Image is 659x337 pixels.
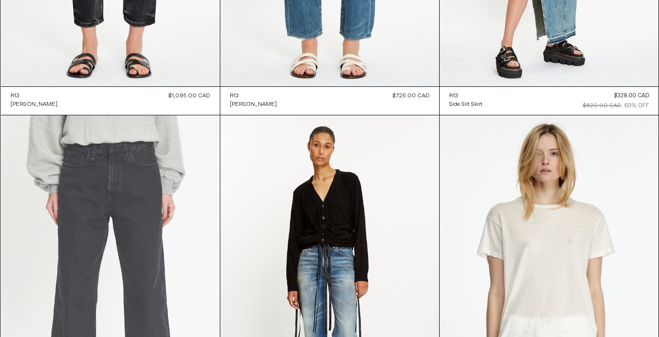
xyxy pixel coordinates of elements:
[230,101,277,109] div: [PERSON_NAME]
[10,92,19,100] div: R13
[449,92,482,100] a: R13
[614,92,649,100] div: $328.00 CAD
[10,101,57,109] div: [PERSON_NAME]
[10,92,57,100] a: R13
[169,92,210,100] div: $1,095.00 CAD
[393,92,430,100] div: $725.00 CAD
[449,100,482,109] a: Side Slit Skirt
[230,92,277,100] a: R13
[230,92,239,100] div: R13
[624,102,649,110] div: 60% OFF
[583,102,621,110] div: $820.00 CAD
[449,92,458,100] div: R13
[230,100,277,109] a: [PERSON_NAME]
[449,101,482,109] div: Side Slit Skirt
[10,100,57,109] a: [PERSON_NAME]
